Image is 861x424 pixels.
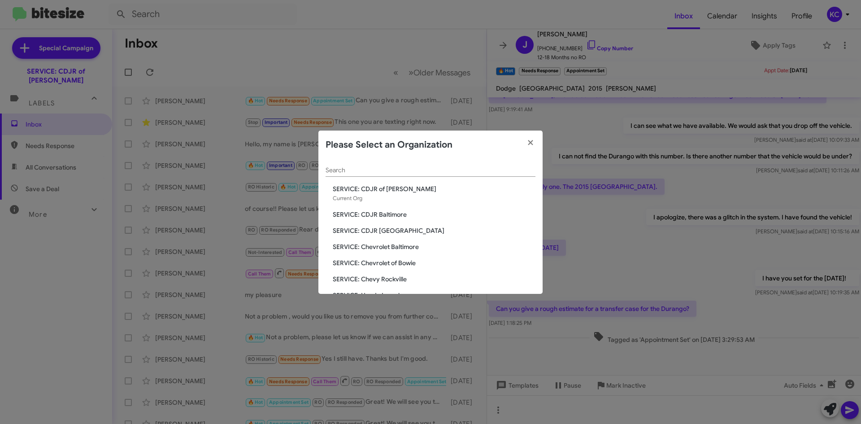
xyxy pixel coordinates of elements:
[333,291,535,300] span: SERVICE: Honda Laurel
[333,275,535,284] span: SERVICE: Chevy Rockville
[333,210,535,219] span: SERVICE: CDJR Baltimore
[333,242,535,251] span: SERVICE: Chevrolet Baltimore
[326,138,452,152] h2: Please Select an Organization
[333,226,535,235] span: SERVICE: CDJR [GEOGRAPHIC_DATA]
[333,184,535,193] span: SERVICE: CDJR of [PERSON_NAME]
[333,258,535,267] span: SERVICE: Chevrolet of Bowie
[333,195,362,201] span: Current Org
